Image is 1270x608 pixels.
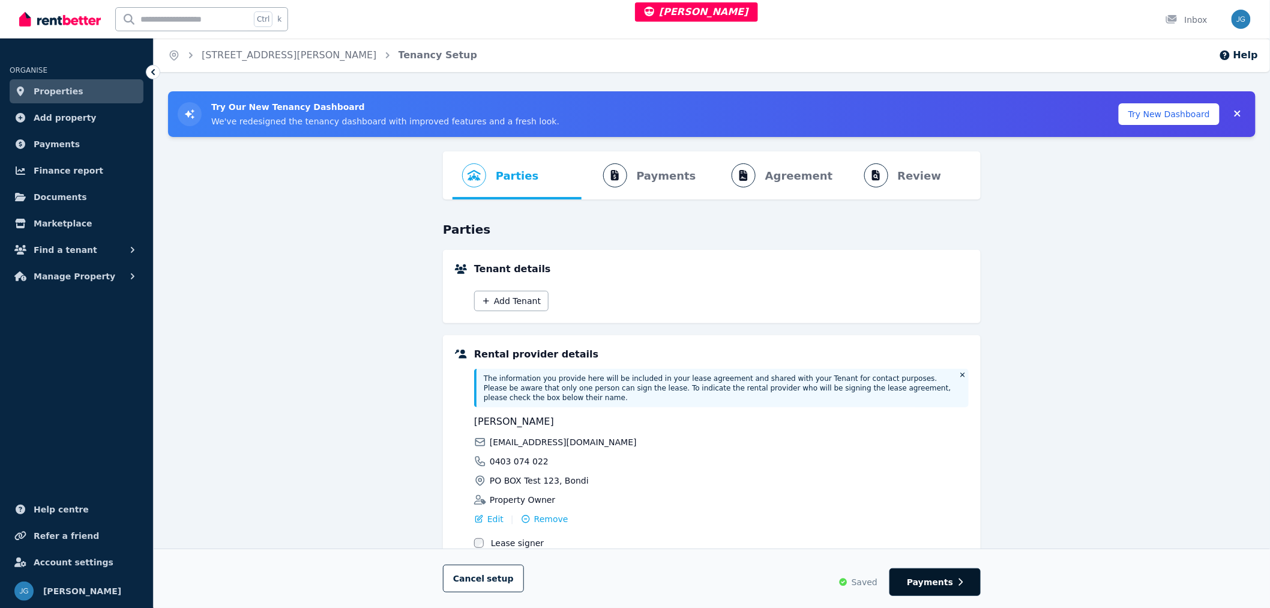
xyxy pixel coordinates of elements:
[399,48,478,62] span: Tenancy Setup
[491,537,544,549] label: Lease signer
[484,374,952,403] p: The information you provide here will be included in your lease agreement and shared with your Te...
[34,216,92,231] span: Marketplace
[490,455,549,467] span: 0403 074 022
[10,238,143,262] button: Find a tenant
[14,582,34,601] img: Jeremy Goldschmidt
[474,415,718,429] span: [PERSON_NAME]
[34,84,83,99] span: Properties
[202,49,377,61] a: [STREET_ADDRESS][PERSON_NAME]
[453,151,548,199] button: Parties
[10,66,47,74] span: ORGANISE
[34,555,113,570] span: Account settings
[19,10,101,28] img: RentBetter
[453,574,514,583] span: Cancel
[10,106,143,130] a: Add property
[443,565,524,592] button: Cancelsetup
[907,576,953,588] span: Payments
[455,350,467,359] img: Rental providers
[487,573,514,585] span: setup
[490,436,637,448] span: [EMAIL_ADDRESS][DOMAIN_NAME]
[889,568,981,596] button: Payments
[34,269,115,284] span: Manage Property
[10,132,143,156] a: Payments
[34,163,103,178] span: Finance report
[10,497,143,521] a: Help centre
[254,11,272,27] span: Ctrl
[496,168,538,184] span: Parties
[10,79,143,103] a: Properties
[1119,103,1220,125] button: Try New Dashboard
[852,576,877,588] span: Saved
[1219,48,1258,62] button: Help
[645,6,748,17] span: [PERSON_NAME]
[487,513,504,525] span: Edit
[34,502,89,517] span: Help centre
[211,115,559,127] p: We've redesigned the tenancy dashboard with improved features and a fresh look.
[211,101,559,113] h3: Try Our New Tenancy Dashboard
[534,513,568,525] span: Remove
[490,475,589,487] span: PO BOX Test 123, Bondi
[474,513,504,525] button: Edit
[34,243,97,257] span: Find a tenant
[10,159,143,183] a: Finance report
[10,524,143,548] a: Refer a friend
[34,529,99,543] span: Refer a friend
[34,137,80,151] span: Payments
[1229,105,1246,124] button: Collapse banner
[10,264,143,288] button: Manage Property
[474,347,969,362] h5: Rental provider details
[10,550,143,574] a: Account settings
[1232,10,1251,29] img: Jeremy Goldschmidt
[443,151,981,199] nav: Progress
[474,291,549,311] button: Add Tenant
[154,38,492,72] nav: Breadcrumb
[474,262,969,276] h5: Tenant details
[443,221,981,238] h3: Parties
[521,513,568,525] button: Remove
[277,14,281,24] span: k
[511,513,514,525] span: |
[1166,14,1208,26] div: Inbox
[10,185,143,209] a: Documents
[10,211,143,236] a: Marketplace
[43,584,121,598] span: [PERSON_NAME]
[34,190,87,204] span: Documents
[34,111,97,125] span: Add property
[168,91,1256,137] div: Try New Tenancy Dashboard
[490,494,555,506] span: Property Owner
